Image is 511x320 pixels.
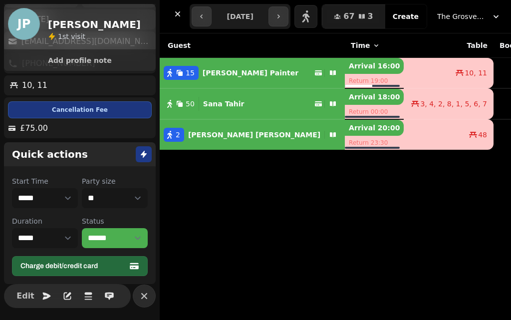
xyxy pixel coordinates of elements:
[322,4,385,28] button: 673
[12,147,88,161] h2: Quick actions
[82,176,148,186] label: Party size
[12,256,148,276] button: Charge debit/credit card
[368,12,373,20] span: 3
[19,292,31,300] span: Edit
[186,68,195,78] span: 15
[345,105,404,119] p: Return 00:00
[465,68,487,78] span: 10, 11
[8,101,152,118] div: Cancellation Fee
[58,31,85,41] p: visit
[186,99,195,109] span: 50
[345,89,404,105] p: Arrival 18:00
[12,216,78,226] label: Duration
[48,17,141,31] h2: [PERSON_NAME]
[62,32,71,40] span: st
[20,263,127,270] span: Charge debit/credit card
[22,79,47,91] p: 10, 11
[176,130,180,140] span: 2
[160,61,345,85] button: 15[PERSON_NAME] Painter
[82,216,148,226] label: Status
[203,68,298,78] p: [PERSON_NAME] Painter
[12,176,78,186] label: Start Time
[160,123,345,147] button: 2[PERSON_NAME] [PERSON_NAME]
[393,13,419,20] span: Create
[20,122,48,134] p: £75.00
[345,120,404,136] p: Arrival 20:00
[58,32,62,40] span: 1
[343,12,354,20] span: 67
[431,7,507,25] button: The Grosvenor
[385,4,427,28] button: Create
[351,40,370,50] span: Time
[437,11,487,21] span: The Grosvenor
[478,130,487,140] span: 48
[188,130,320,140] p: [PERSON_NAME] [PERSON_NAME]
[15,286,35,306] button: Edit
[8,54,152,67] button: Add profile note
[160,33,345,58] th: Guest
[16,57,144,64] span: Add profile note
[345,136,404,150] p: Return 23:30
[404,33,494,58] th: Table
[17,18,31,30] span: JP
[345,74,404,88] p: Return 19:00
[345,58,404,74] p: Arrival 16:00
[160,92,345,116] button: 50Sana Tahir
[203,99,245,109] p: Sana Tahir
[420,99,487,109] span: 3, 4, 2, 8, 1, 5, 6, 7
[351,40,380,50] button: Time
